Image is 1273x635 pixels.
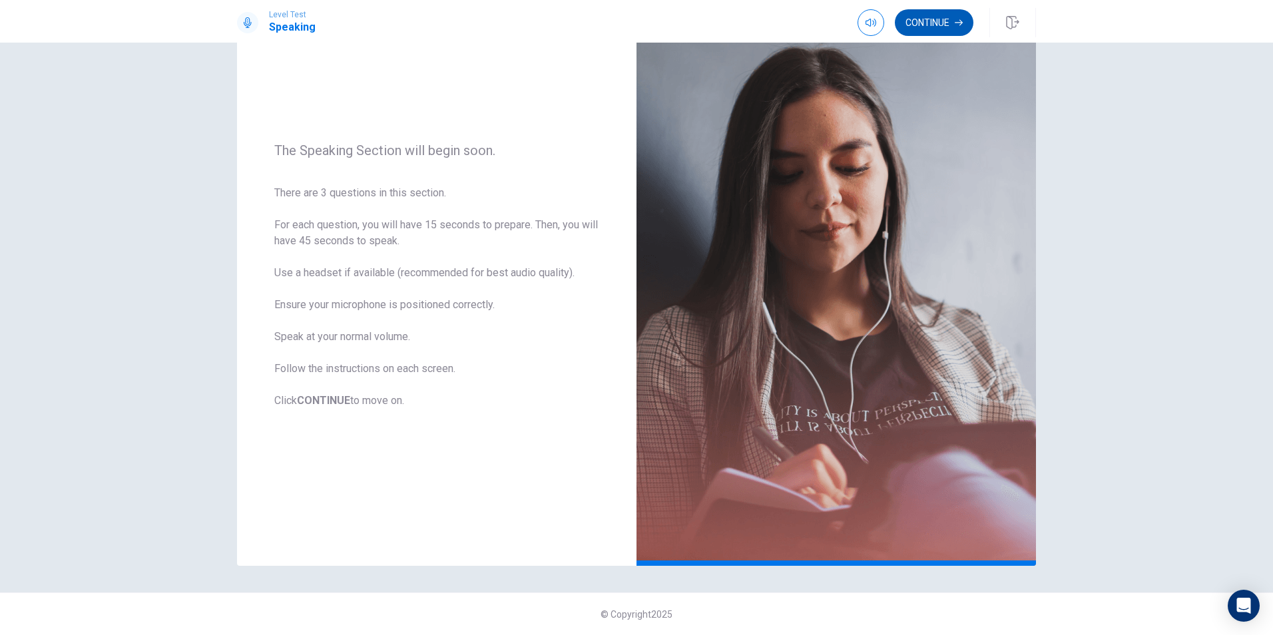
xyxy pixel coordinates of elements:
h1: Speaking [269,19,316,35]
span: Level Test [269,10,316,19]
span: © Copyright 2025 [601,609,672,620]
span: The Speaking Section will begin soon. [274,142,599,158]
div: Open Intercom Messenger [1228,590,1260,622]
span: There are 3 questions in this section. For each question, you will have 15 seconds to prepare. Th... [274,185,599,409]
b: CONTINUE [297,394,350,407]
button: Continue [895,9,973,36]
